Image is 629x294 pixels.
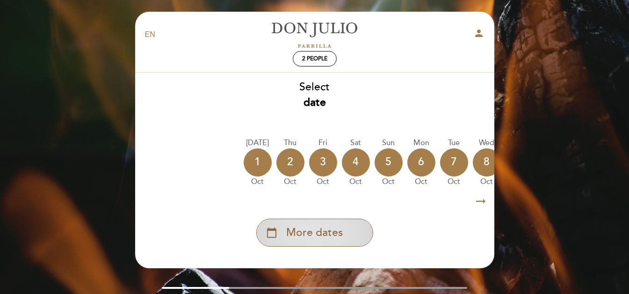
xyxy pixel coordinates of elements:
div: Oct [244,176,272,187]
div: 5 [375,148,403,176]
div: Oct [375,176,403,187]
div: Tue [440,138,468,148]
div: 1 [244,148,272,176]
div: 7 [440,148,468,176]
div: 2 [276,148,304,176]
b: date [304,96,326,109]
div: Sat [342,138,370,148]
div: Thu [276,138,304,148]
div: Fri [309,138,337,148]
i: calendar_today [266,225,277,241]
div: 6 [407,148,435,176]
div: 8 [473,148,501,176]
div: Wed [473,138,501,148]
div: Oct [309,176,337,187]
a: [PERSON_NAME] [256,22,373,48]
div: [DATE] [244,138,272,148]
i: person [473,28,484,39]
div: Mon [407,138,435,148]
button: person [473,28,484,42]
div: Sun [375,138,403,148]
div: Oct [473,176,501,187]
div: Oct [440,176,468,187]
div: Select [135,80,495,110]
div: 3 [309,148,337,176]
div: Oct [407,176,435,187]
div: Oct [276,176,304,187]
i: arrow_right_alt [474,191,488,212]
div: 4 [342,148,370,176]
span: 2 people [302,55,327,62]
div: Oct [342,176,370,187]
span: More dates [286,225,343,241]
